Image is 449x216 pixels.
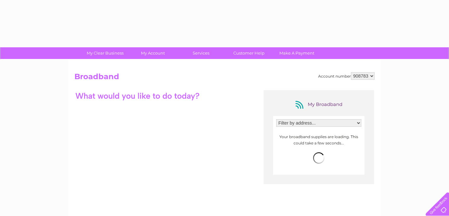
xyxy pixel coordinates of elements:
[175,47,227,59] a: Services
[318,72,375,80] div: Account number
[79,47,131,59] a: My Clear Business
[294,100,344,110] div: My Broadband
[313,152,324,164] img: loading
[223,47,275,59] a: Customer Help
[276,134,361,146] p: Your broadband supplies are loading. This could take a few seconds...
[74,72,375,84] h2: Broadband
[127,47,179,59] a: My Account
[271,47,323,59] a: Make A Payment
